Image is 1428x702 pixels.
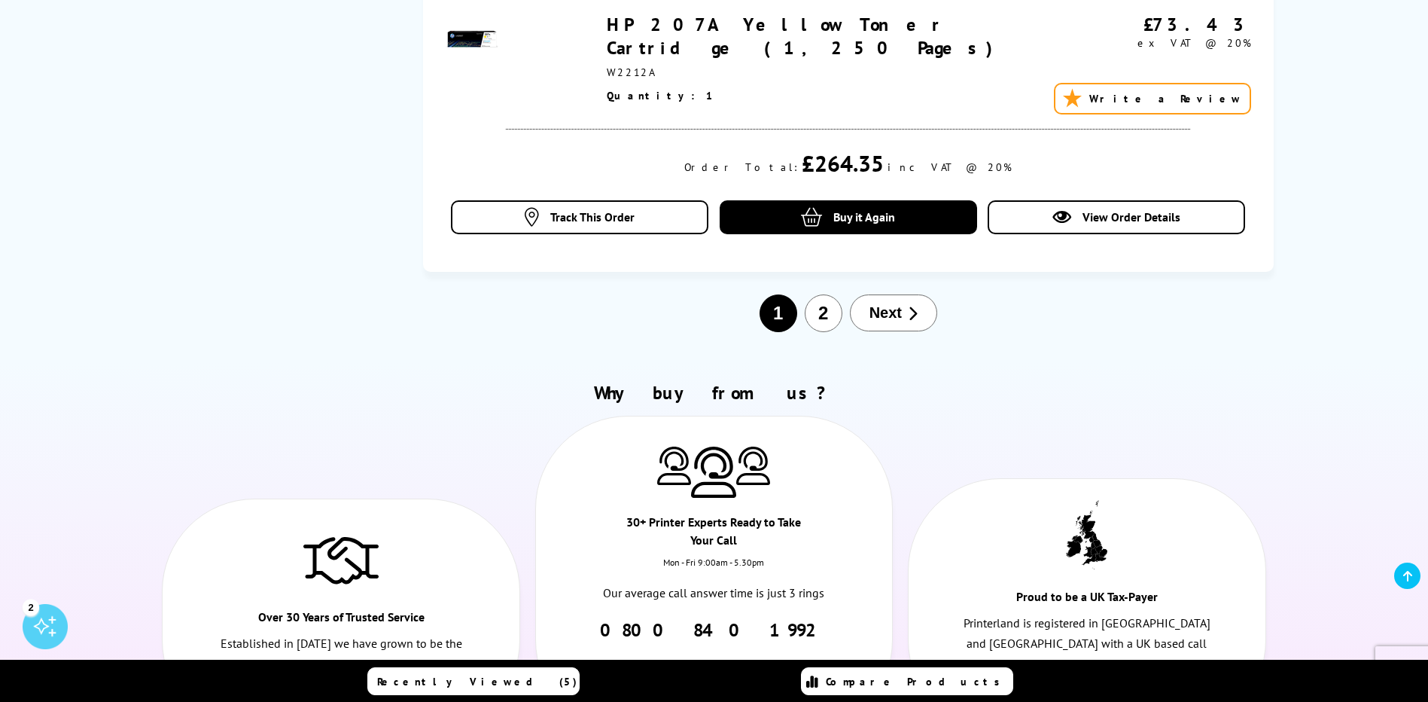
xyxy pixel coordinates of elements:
[736,447,770,485] img: Printer Experts
[550,209,635,224] span: Track This Order
[216,633,466,695] p: Established in [DATE] we have grown to be the largest independent reseller of printers and consum...
[252,608,431,633] div: Over 30 Years of Trusted Service
[657,447,691,485] img: Printer Experts
[997,588,1176,613] div: Proud to be a UK Tax-Payer
[1054,83,1251,114] a: Write a Review
[1066,500,1107,569] img: UK tax payer
[826,675,1008,688] span: Compare Products
[377,675,577,688] span: Recently Viewed (5)
[367,667,580,695] a: Recently Viewed (5)
[1058,13,1251,36] div: £73.43
[833,209,895,224] span: Buy it Again
[154,381,1273,404] h2: Why buy from us?
[589,583,839,603] p: Our average call answer time is just 3 rings
[691,447,736,499] img: Printer Experts
[589,642,839,694] div: Let us help you choose the perfect printer for you home or business
[23,599,39,615] div: 2
[988,200,1245,234] a: View Order Details
[802,148,884,178] div: £264.35
[850,295,937,331] button: Next
[600,618,828,642] a: 0800 840 1992
[446,13,498,66] img: HP 207A Yellow Toner Cartridge (1,250 Pages)
[888,160,1012,174] div: inc VAT @ 20%
[1058,36,1251,50] div: ex VAT @ 20%
[805,295,842,332] button: 2
[1082,209,1180,224] span: View Order Details
[607,13,1003,60] a: HP 207A Yellow Toner Cartridge (1,250 Pages)
[1089,92,1242,105] span: Write a Review
[869,304,902,322] span: Next
[684,160,798,174] div: Order Total:
[625,513,803,557] div: 30+ Printer Experts Ready to Take Your Call
[451,200,708,234] a: Track This Order
[607,66,1058,79] div: W2212A
[801,667,1013,695] a: Compare Products
[536,557,893,583] div: Mon - Fri 9:00am - 5.30pm
[607,89,715,102] span: Quantity: 1
[303,530,379,590] img: Trusted Service
[720,200,977,234] a: Buy it Again
[962,613,1212,695] p: Printerland is registered in [GEOGRAPHIC_DATA] and [GEOGRAPHIC_DATA] with a UK based call centre,...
